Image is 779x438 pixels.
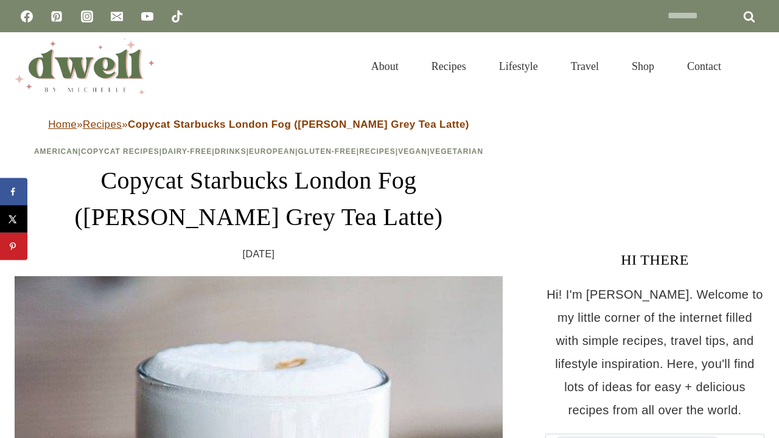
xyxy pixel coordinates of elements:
[34,147,483,156] span: | | | | | | | |
[15,162,503,235] h1: Copycat Starbucks London Fog ([PERSON_NAME] Grey Tea Latte)
[355,45,415,88] a: About
[81,147,159,156] a: Copycat Recipes
[165,4,189,29] a: TikTok
[298,147,356,156] a: Gluten-Free
[359,147,396,156] a: Recipes
[162,147,212,156] a: Dairy-Free
[615,45,671,88] a: Shop
[48,119,77,130] a: Home
[545,283,764,422] p: Hi! I'm [PERSON_NAME]. Welcome to my little corner of the internet filled with simple recipes, tr...
[430,147,483,156] a: Vegetarian
[44,4,69,29] a: Pinterest
[75,4,99,29] a: Instagram
[545,249,764,271] h3: HI THERE
[249,147,295,156] a: European
[128,119,469,130] strong: Copycat Starbucks London Fog ([PERSON_NAME] Grey Tea Latte)
[744,56,764,77] button: View Search Form
[671,45,738,88] a: Contact
[15,38,155,94] img: DWELL by michelle
[135,4,159,29] a: YouTube
[483,45,554,88] a: Lifestyle
[48,119,469,130] span: » »
[355,45,738,88] nav: Primary Navigation
[243,245,275,263] time: [DATE]
[554,45,615,88] a: Travel
[215,147,246,156] a: Drinks
[83,119,122,130] a: Recipes
[34,147,79,156] a: American
[15,4,39,29] a: Facebook
[398,147,427,156] a: Vegan
[415,45,483,88] a: Recipes
[105,4,129,29] a: Email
